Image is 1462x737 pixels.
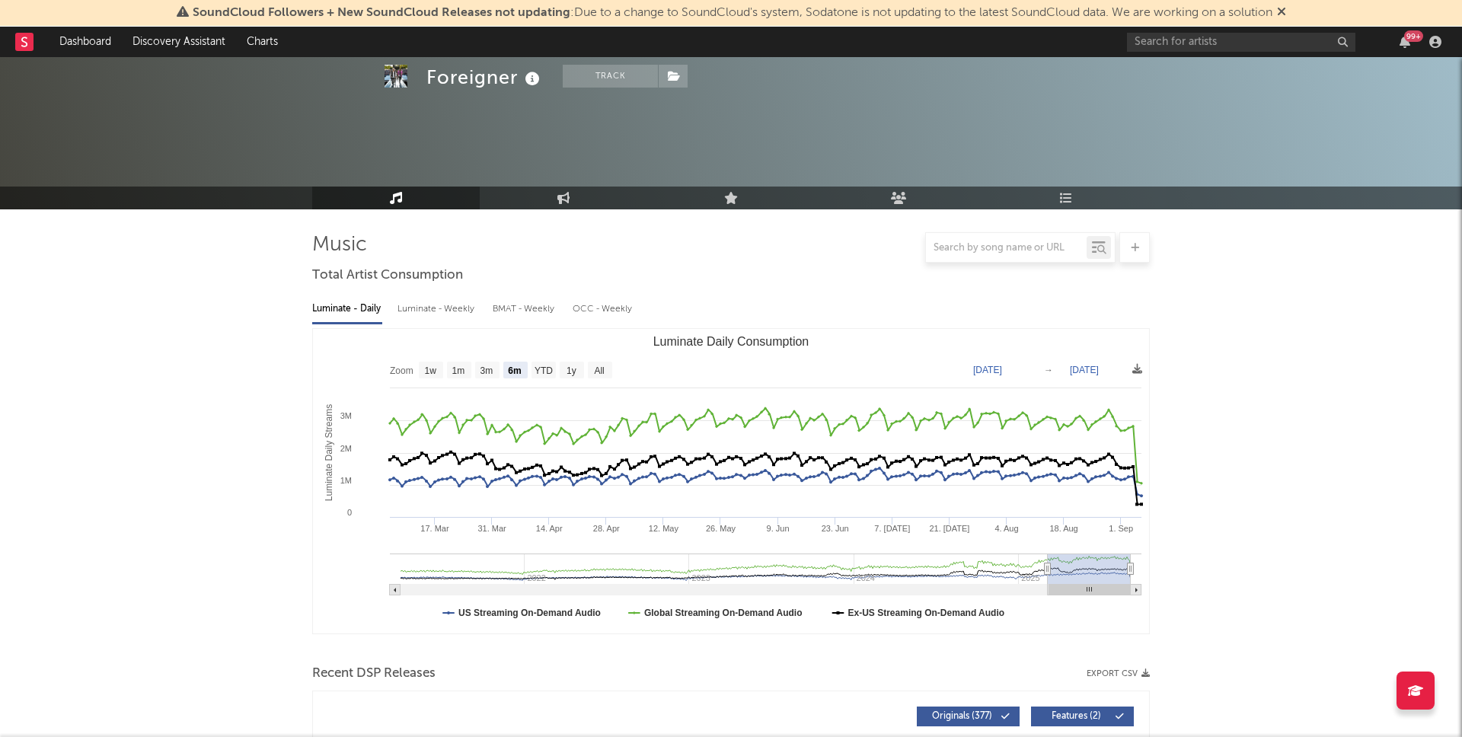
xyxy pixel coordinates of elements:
[1087,669,1150,678] button: Export CSV
[573,296,634,322] div: OCC - Weekly
[122,27,236,57] a: Discovery Assistant
[1109,524,1133,533] text: 1. Sep
[390,365,413,376] text: Zoom
[1049,524,1077,533] text: 18. Aug
[994,524,1018,533] text: 4. Aug
[477,524,506,533] text: 31. Mar
[649,524,679,533] text: 12. May
[236,27,289,57] a: Charts
[848,608,1005,618] text: Ex-US Streaming On-Demand Audio
[193,7,1272,19] span: : Due to a change to SoundCloud's system, Sodatone is not updating to the latest SoundCloud data....
[480,365,493,376] text: 3m
[458,608,601,618] text: US Streaming On-Demand Audio
[324,404,334,501] text: Luminate Daily Streams
[563,65,658,88] button: Track
[1031,707,1134,726] button: Features(2)
[1127,33,1355,52] input: Search for artists
[1400,36,1410,48] button: 99+
[973,365,1002,375] text: [DATE]
[594,365,604,376] text: All
[420,524,449,533] text: 17. Mar
[929,524,969,533] text: 21. [DATE]
[312,665,436,683] span: Recent DSP Releases
[313,329,1149,633] svg: Luminate Daily Consumption
[452,365,465,376] text: 1m
[425,365,437,376] text: 1w
[567,365,576,376] text: 1y
[340,411,352,420] text: 3M
[1277,7,1286,19] span: Dismiss
[653,335,809,348] text: Luminate Daily Consumption
[49,27,122,57] a: Dashboard
[927,712,997,721] span: Originals ( 377 )
[508,365,521,376] text: 6m
[193,7,570,19] span: SoundCloud Followers + New SoundCloud Releases not updating
[1070,365,1099,375] text: [DATE]
[312,266,463,285] span: Total Artist Consumption
[347,508,352,517] text: 0
[1404,30,1423,42] div: 99 +
[767,524,790,533] text: 9. Jun
[644,608,803,618] text: Global Streaming On-Demand Audio
[926,242,1087,254] input: Search by song name or URL
[397,296,477,322] div: Luminate - Weekly
[312,296,382,322] div: Luminate - Daily
[340,444,352,453] text: 2M
[426,65,544,90] div: Foreigner
[535,365,553,376] text: YTD
[917,707,1020,726] button: Originals(377)
[706,524,736,533] text: 26. May
[1044,365,1053,375] text: →
[822,524,849,533] text: 23. Jun
[493,296,557,322] div: BMAT - Weekly
[593,524,620,533] text: 28. Apr
[1041,712,1111,721] span: Features ( 2 )
[340,476,352,485] text: 1M
[536,524,563,533] text: 14. Apr
[874,524,910,533] text: 7. [DATE]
